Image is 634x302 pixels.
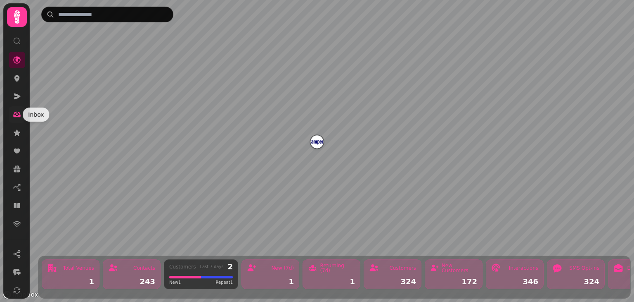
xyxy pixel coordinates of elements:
div: 324 [552,278,599,285]
div: Map marker [310,135,324,151]
span: New 1 [169,279,181,285]
div: 346 [491,278,538,285]
div: SMS Opt-ins [569,266,599,271]
div: Contacts [133,266,155,271]
div: Inbox [23,108,49,122]
div: Interactions [509,266,538,271]
span: Repeat 1 [215,279,233,285]
div: 1 [247,278,294,285]
div: 1 [47,278,94,285]
div: 1 [308,278,355,285]
div: 324 [369,278,416,285]
div: Customers [389,266,416,271]
div: 243 [108,278,155,285]
div: Customers [169,264,196,269]
div: Last 7 days [200,265,223,269]
a: Mapbox logo [2,290,39,300]
div: New (7d) [271,266,294,271]
div: New Customers [442,263,477,273]
div: 172 [430,278,477,285]
div: Returning (7d) [320,263,355,273]
div: 2 [227,263,233,271]
div: Total Venues [63,266,94,271]
button: Scottish Hospitality Group venue [310,135,324,149]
